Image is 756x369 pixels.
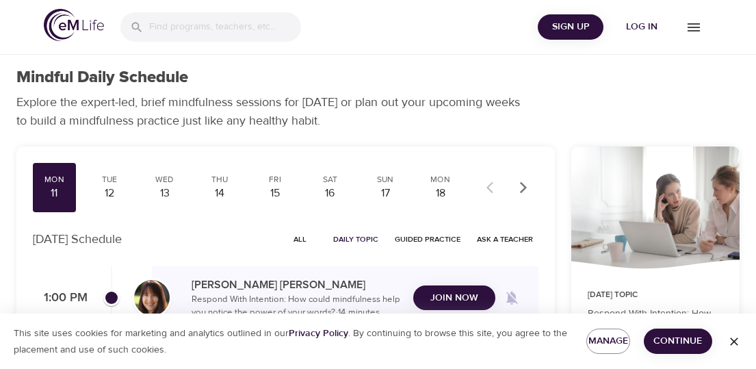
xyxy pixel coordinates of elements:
p: Explore the expert-led, brief mindfulness sessions for [DATE] or plan out your upcoming weeks to ... [16,93,530,130]
img: Andrea_Lieberstein-min.jpg [134,280,170,316]
button: Manage [586,329,630,354]
div: 18 [424,186,456,201]
span: Ask a Teacher [477,233,533,246]
div: 17 [369,186,402,201]
p: Respond With Intention: How could mindfulness help you notice the power of your words? · 14 minutes [192,293,402,320]
button: Ask a Teacher [471,229,538,250]
div: 13 [148,186,181,201]
div: Tue [94,174,126,186]
div: Wed [148,174,181,186]
div: Mon [424,174,456,186]
span: Daily Topic [333,233,378,246]
button: All [278,229,322,250]
div: 14 [204,186,236,201]
p: Respond With Intention: How could mindfulness help you notice the power of your words? [588,307,723,364]
button: menu [675,8,712,46]
input: Find programs, teachers, etc... [149,12,301,42]
p: [DATE] Schedule [33,230,122,249]
span: Remind me when a class goes live every Monday at 1:00 PM [495,281,528,314]
p: [DATE] Topic [588,289,723,301]
div: 12 [94,186,126,201]
button: Guided Practice [389,229,466,250]
div: Sat [314,174,346,186]
span: Continue [655,333,701,350]
a: Privacy Policy [289,327,348,340]
div: 16 [314,186,346,201]
div: Thu [204,174,236,186]
button: Continue [644,329,712,354]
p: 1:00 PM [33,289,88,307]
div: 15 [259,186,291,201]
span: Join Now [430,290,478,307]
div: Fri [259,174,291,186]
div: Mon [38,174,70,186]
span: Guided Practice [395,233,460,246]
span: Log in [614,18,669,36]
button: Log in [609,14,675,40]
h1: Mindful Daily Schedule [16,68,188,88]
button: Sign Up [538,14,603,40]
span: Sign Up [543,18,598,36]
button: Daily Topic [328,229,384,250]
span: Manage [597,333,619,350]
p: [PERSON_NAME] [PERSON_NAME] [192,277,402,293]
span: All [284,233,317,246]
div: Sun [369,174,402,186]
div: 11 [38,186,70,201]
img: logo [44,9,104,41]
button: Join Now [413,285,495,311]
